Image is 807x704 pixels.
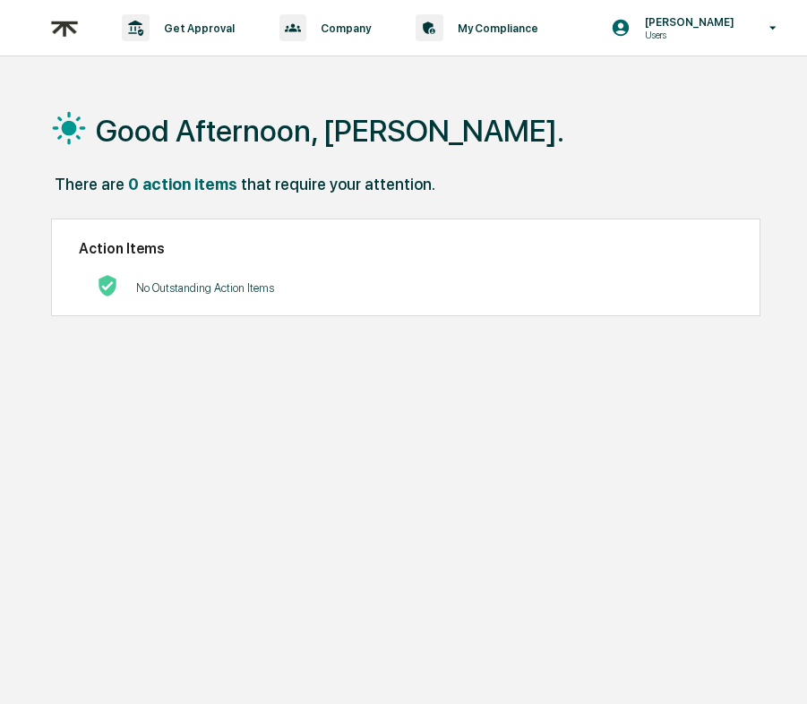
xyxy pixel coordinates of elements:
p: Users [631,29,743,41]
h2: Action Items [79,240,733,257]
p: Company [306,21,380,35]
p: No Outstanding Action Items [136,281,274,295]
div: 0 action items [128,175,237,193]
p: Get Approval [150,21,244,35]
img: logo [43,6,86,50]
div: There are [55,175,124,193]
img: No Actions logo [97,275,118,296]
p: [PERSON_NAME] [631,15,743,29]
div: that require your attention. [241,175,435,193]
h1: Good Afternoon, [PERSON_NAME]. [96,113,564,149]
p: My Compliance [443,21,547,35]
